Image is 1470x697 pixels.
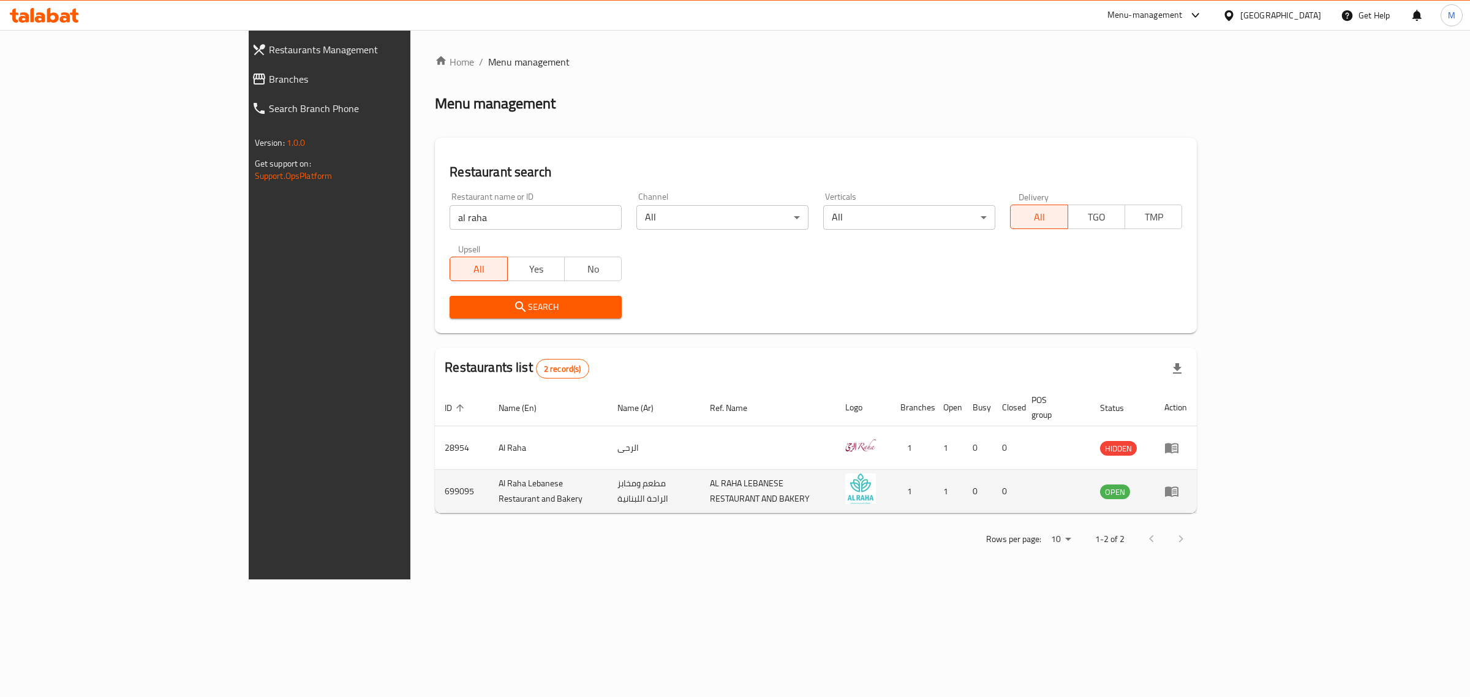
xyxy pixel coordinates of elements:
span: Version: [255,135,285,151]
p: Rows per page: [986,532,1041,547]
label: Delivery [1019,192,1049,201]
td: Al Raha Lebanese Restaurant and Bakery [489,470,607,513]
input: Search for restaurant name or ID.. [450,205,622,230]
span: HIDDEN [1100,442,1137,456]
span: Get support on: [255,156,311,171]
span: Yes [513,260,560,278]
th: Logo [835,389,891,426]
div: All [636,205,809,230]
span: All [1016,208,1063,226]
a: Support.OpsPlatform [255,168,333,184]
span: Search Branch Phone [269,101,484,116]
td: 0 [992,426,1022,470]
div: Menu-management [1107,8,1183,23]
button: Yes [507,257,565,281]
td: 1 [891,426,933,470]
td: 1 [933,470,963,513]
p: 1-2 of 2 [1095,532,1125,547]
span: Name (En) [499,401,552,415]
td: مطعم ومخابز الراحة اللبنانية [608,470,701,513]
button: TMP [1125,205,1182,229]
span: M [1448,9,1455,22]
span: Branches [269,72,484,86]
span: POS group [1031,393,1076,422]
button: All [450,257,507,281]
div: Menu [1164,484,1187,499]
span: Restaurants Management [269,42,484,57]
div: HIDDEN [1100,441,1137,456]
span: Name (Ar) [617,401,669,415]
button: No [564,257,622,281]
label: Upsell [458,244,481,253]
td: AL RAHA LEBANESE RESTAURANT AND BAKERY [700,470,835,513]
th: Action [1155,389,1197,426]
span: No [570,260,617,278]
button: TGO [1068,205,1125,229]
span: ID [445,401,468,415]
td: 1 [933,426,963,470]
th: Branches [891,389,933,426]
td: 0 [992,470,1022,513]
div: [GEOGRAPHIC_DATA] [1240,9,1321,22]
a: Restaurants Management [242,35,494,64]
div: Menu [1164,440,1187,455]
h2: Restaurants list [445,358,589,379]
span: Search [459,300,612,315]
h2: Menu management [435,94,556,113]
span: Ref. Name [710,401,763,415]
td: 0 [963,426,992,470]
span: TGO [1073,208,1120,226]
span: 2 record(s) [537,363,589,375]
a: Search Branch Phone [242,94,494,123]
span: All [455,260,502,278]
img: Al Raha [845,430,876,461]
div: Rows per page: [1046,530,1076,549]
span: Status [1100,401,1140,415]
td: الرحى [608,426,701,470]
img: Al Raha Lebanese Restaurant and Bakery [845,473,876,504]
td: Al Raha [489,426,607,470]
table: enhanced table [435,389,1197,513]
td: 1 [891,470,933,513]
a: Branches [242,64,494,94]
th: Open [933,389,963,426]
span: OPEN [1100,485,1130,499]
span: 1.0.0 [287,135,306,151]
h2: Restaurant search [450,163,1182,181]
nav: breadcrumb [435,55,1197,69]
div: Total records count [536,359,589,379]
div: Export file [1163,354,1192,383]
span: TMP [1130,208,1177,226]
div: All [823,205,995,230]
button: Search [450,296,622,318]
th: Busy [963,389,992,426]
td: 0 [963,470,992,513]
th: Closed [992,389,1022,426]
button: All [1010,205,1068,229]
span: Menu management [488,55,570,69]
